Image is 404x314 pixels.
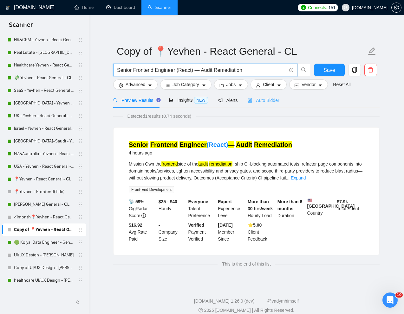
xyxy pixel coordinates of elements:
[198,161,208,166] mark: audit
[217,222,246,242] div: Member Since
[78,189,83,194] span: holder
[302,81,316,88] span: Vendor
[14,135,74,148] a: [GEOGRAPHIC_DATA]+Saudi - Yevhen - React General - СL
[173,81,199,88] span: Job Category
[218,98,238,103] span: Alerts
[214,79,248,90] button: folderJobscaret-down
[78,50,83,55] span: holder
[78,265,83,270] span: holder
[161,161,178,166] mark: frontend
[248,98,279,103] span: Auto Bidder
[343,5,348,10] span: user
[179,141,207,148] mark: Engineer
[218,98,223,103] span: notification
[117,66,286,74] input: Search Freelance Jobs...
[267,298,299,304] a: @vadymhimself
[256,83,260,88] span: user
[188,223,205,228] b: Verified
[277,83,281,88] span: caret-down
[14,274,74,287] a: healthcare UI/UX Design - [PERSON_NAME]
[14,249,74,261] a: UI/UX Design - [PERSON_NAME]
[209,161,232,166] mark: remediation
[382,292,398,308] iframe: Intercom live chat
[78,126,83,131] span: holder
[14,160,74,173] a: USA - Yevhen - React General - СL
[289,68,293,72] span: info-circle
[14,173,74,185] a: 📍Yevhen - React General - СL
[298,67,310,73] span: search
[364,64,377,76] button: delete
[194,298,255,304] a: [DOMAIN_NAME] 1.26.0 (dev)
[14,223,74,236] a: Copy of 📍Yevhen - React General - СL
[113,98,118,103] span: search
[238,83,243,88] span: caret-down
[202,83,206,88] span: caret-down
[113,98,159,103] span: Preview Results
[365,67,377,73] span: delete
[337,199,348,204] b: $ 7.9k
[75,5,94,10] a: homeHome
[307,198,355,209] b: [GEOGRAPHIC_DATA]
[78,151,83,156] span: holder
[228,141,234,148] mark: —
[14,72,74,84] a: 💸 Yevhen - React General - СL
[349,67,361,73] span: copy
[391,5,401,10] a: setting
[75,299,82,305] span: double-left
[127,222,157,242] div: Avg Rate Paid
[78,278,83,283] span: holder
[199,308,203,312] span: copyright
[276,198,306,219] div: Duration
[169,98,173,102] span: area-chart
[218,261,275,267] span: This is the end of this list
[246,222,276,242] div: Client Feedback
[14,59,74,72] a: Healthcare Yevhen - React General - СL
[217,198,246,219] div: Experience Level
[148,83,152,88] span: caret-down
[157,198,187,219] div: Hourly
[5,3,10,13] img: logo
[14,34,74,46] a: HR&CRM - Yevhen - React General - СL
[333,81,350,88] a: Reset All
[78,177,83,182] span: holder
[368,47,376,55] span: edit
[14,198,74,211] a: [PERSON_NAME] General - СL
[14,261,74,274] a: Copy of UI/UX Design - [PERSON_NAME]
[14,122,74,135] a: Israel - Yevhen - React General - СL
[314,64,345,76] button: Save
[141,213,146,218] span: info-circle
[126,81,145,88] span: Advanced
[78,253,83,258] span: holder
[395,292,403,298] span: 10
[14,287,74,299] a: Short CL UI/UX Design - [PERSON_NAME]
[14,46,74,59] a: Real Estate - [GEOGRAPHIC_DATA] - React General - СL
[78,202,83,207] span: holder
[14,110,74,122] a: UK - Yevhen - React General - СL
[119,83,123,88] span: setting
[14,97,74,110] a: [GEOGRAPHIC_DATA] - Yevhen - React General - СL
[160,79,211,90] button: barsJob Categorycaret-down
[248,98,252,103] span: robot
[295,83,299,88] span: idcard
[286,175,290,180] span: ...
[318,83,323,88] span: caret-down
[14,211,74,223] a: <1month📍Yevhen - React General - СL
[306,198,336,219] div: Country
[251,79,287,90] button: userClientcaret-down
[236,141,252,148] mark: Audit
[78,75,83,80] span: holder
[226,81,236,88] span: Jobs
[248,223,262,228] b: ⭐️ 5.00
[187,198,217,219] div: Talent Preference
[308,198,312,203] img: 🇺🇸
[78,139,83,144] span: holder
[150,141,178,148] mark: Frontend
[166,83,170,88] span: bars
[78,227,83,232] span: holder
[14,84,74,97] a: SaaS - Yevhen - React General - СL
[188,199,208,204] b: Everyone
[78,164,83,169] span: holder
[159,223,160,228] b: -
[113,79,158,90] button: settingAdvancedcaret-down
